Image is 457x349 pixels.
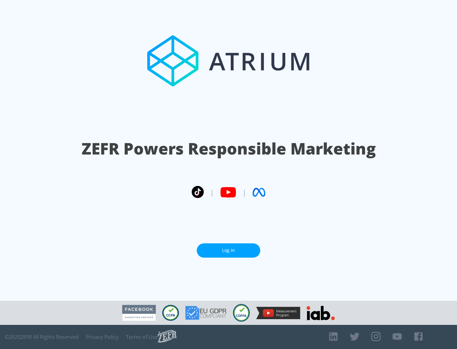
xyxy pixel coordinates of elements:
span: | [210,188,214,197]
span: | [242,188,246,197]
h1: ZEFR Powers Responsible Marketing [82,138,376,160]
img: IAB [307,306,335,320]
a: Privacy Policy [86,334,118,340]
a: Log In [197,243,260,258]
img: CCPA Compliant [162,305,179,321]
img: COPPA Compliant [233,304,250,322]
img: YouTube Measurement Program [256,307,300,319]
span: © 2025 ZEFR All Rights Reserved [5,334,78,340]
img: GDPR Compliant [185,306,227,320]
img: Facebook Marketing Partner [122,305,156,321]
a: Terms of Use [126,334,158,340]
